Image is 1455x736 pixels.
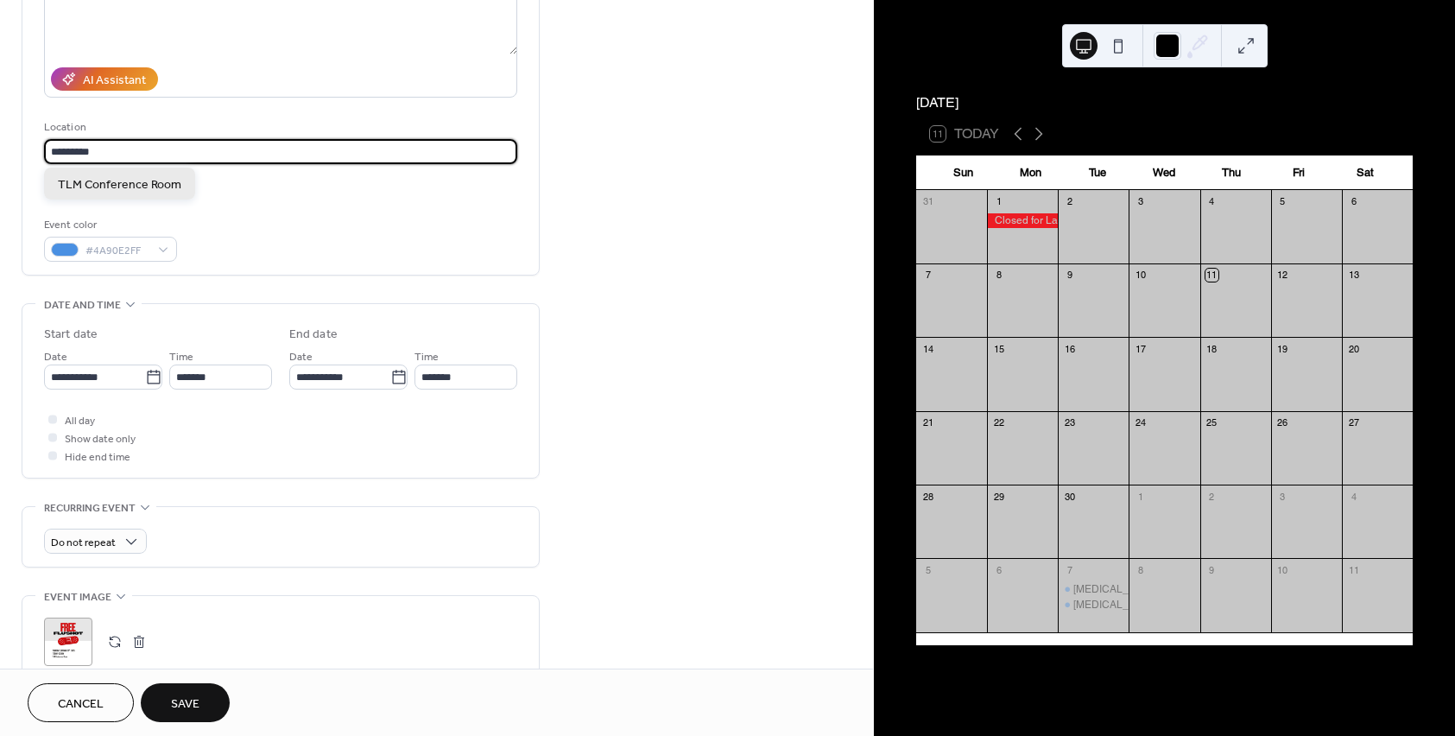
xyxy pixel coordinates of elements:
[921,269,934,282] div: 7
[289,348,313,366] span: Date
[1265,155,1332,190] div: Fri
[1276,269,1289,282] div: 12
[1347,490,1360,503] div: 4
[65,412,95,430] span: All day
[1276,195,1289,208] div: 5
[1347,416,1360,429] div: 27
[85,242,149,260] span: #4A90E2FF
[1063,195,1076,208] div: 2
[992,342,1005,355] div: 15
[1347,342,1360,355] div: 20
[1347,563,1360,576] div: 11
[1063,490,1076,503] div: 30
[1205,416,1218,429] div: 25
[1134,416,1147,429] div: 24
[1332,155,1399,190] div: Sat
[921,342,934,355] div: 14
[1131,155,1199,190] div: Wed
[921,416,934,429] div: 21
[83,72,146,90] div: AI Assistant
[1063,269,1076,282] div: 9
[1073,582,1267,597] div: [MEDICAL_DATA] [GEOGRAPHIC_DATA]
[1205,195,1218,208] div: 4
[51,533,116,553] span: Do not repeat
[987,213,1058,228] div: Closed for Labor Day
[1347,195,1360,208] div: 6
[44,118,514,136] div: Location
[1064,155,1131,190] div: Tue
[921,563,934,576] div: 5
[1276,416,1289,429] div: 26
[997,155,1065,190] div: Mon
[1134,195,1147,208] div: 3
[992,416,1005,429] div: 22
[1205,490,1218,503] div: 2
[992,195,1005,208] div: 1
[44,326,98,344] div: Start date
[1063,416,1076,429] div: 23
[1276,563,1289,576] div: 10
[58,176,181,194] span: TLM Conference Room
[65,430,136,448] span: Show date only
[1205,342,1218,355] div: 18
[141,683,230,722] button: Save
[992,490,1005,503] div: 29
[44,348,67,366] span: Date
[169,348,193,366] span: Time
[44,618,92,666] div: ;
[414,348,439,366] span: Time
[992,563,1005,576] div: 6
[1134,563,1147,576] div: 8
[1198,155,1265,190] div: Thu
[44,216,174,234] div: Event color
[1058,582,1129,597] div: Flu Shots Bedford Park
[1134,342,1147,355] div: 17
[1073,598,1267,612] div: [MEDICAL_DATA] [GEOGRAPHIC_DATA]
[930,155,997,190] div: Sun
[44,296,121,314] span: Date and time
[1063,563,1076,576] div: 7
[28,683,134,722] button: Cancel
[65,448,130,466] span: Hide end time
[1347,269,1360,282] div: 13
[1063,342,1076,355] div: 16
[289,326,338,344] div: End date
[1205,269,1218,282] div: 11
[51,67,158,91] button: AI Assistant
[921,195,934,208] div: 31
[171,695,199,714] span: Save
[1205,563,1218,576] div: 9
[1276,490,1289,503] div: 3
[916,92,1413,113] div: [DATE]
[992,269,1005,282] div: 8
[1134,269,1147,282] div: 10
[58,695,104,714] span: Cancel
[44,588,111,606] span: Event image
[921,490,934,503] div: 28
[1058,598,1129,612] div: Flu Shots Elk Grove Village
[44,499,136,517] span: Recurring event
[1276,342,1289,355] div: 19
[1134,490,1147,503] div: 1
